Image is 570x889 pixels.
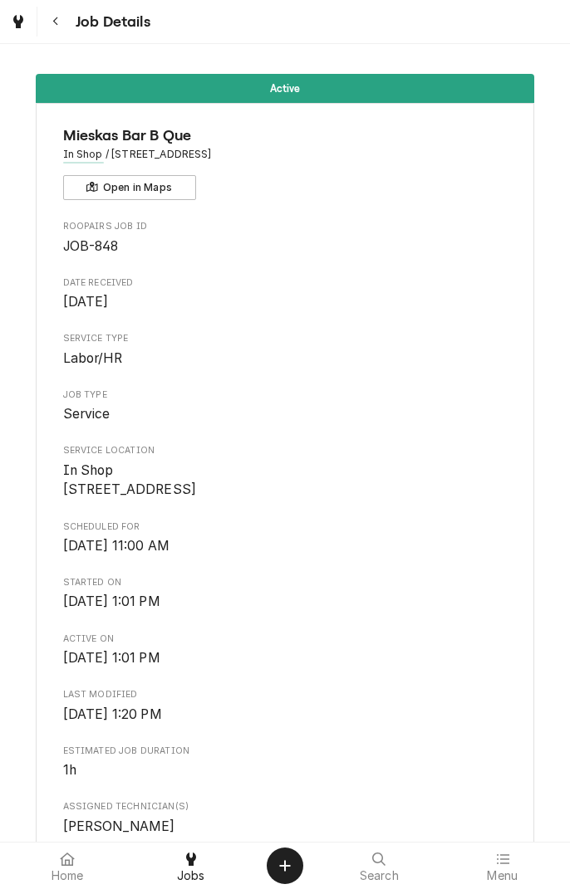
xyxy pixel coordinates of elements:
div: Started On [63,576,508,612]
a: Jobs [130,846,253,886]
span: 1h [63,762,76,778]
span: Date Received [63,276,508,290]
span: Last Modified [63,705,508,725]
span: [DATE] 1:01 PM [63,593,160,609]
span: Active On [63,648,508,668]
span: JOB-848 [63,238,119,254]
span: Assigned Technician(s) [63,817,508,837]
span: Service Type [63,349,508,369]
span: In Shop [STREET_ADDRESS] [63,462,197,498]
span: Address [63,147,508,162]
span: Active [270,83,301,94]
span: Started On [63,576,508,589]
span: Job Type [63,404,508,424]
span: Job Details [71,11,150,33]
div: Client Information [63,125,508,200]
span: Date Received [63,292,508,312]
span: Assigned Technician(s) [63,800,508,813]
div: Status [36,74,534,103]
span: [DATE] 11:00 AM [63,538,170,554]
div: Estimated Job Duration [63,745,508,780]
div: Active On [63,633,508,668]
div: Job Type [63,388,508,424]
span: Labor/HR [63,350,122,366]
span: Job Type [63,388,508,402]
span: Estimated Job Duration [63,760,508,780]
span: Scheduled For [63,520,508,534]
span: Menu [487,869,518,882]
span: Service Location [63,461,508,500]
span: Last Modified [63,688,508,701]
span: [DATE] 1:01 PM [63,650,160,666]
span: Active On [63,633,508,646]
span: Scheduled For [63,536,508,556]
span: Roopairs Job ID [63,237,508,256]
span: Estimated Job Duration [63,745,508,758]
button: Open in Maps [63,175,196,200]
span: Search [360,869,399,882]
span: Roopairs Job ID [63,220,508,233]
span: Service Location [63,444,508,457]
a: Go to Jobs [3,7,33,37]
div: Last Modified [63,688,508,724]
a: Home [7,846,129,886]
div: Scheduled For [63,520,508,556]
span: [DATE] 1:20 PM [63,706,162,722]
span: Home [52,869,84,882]
a: Menu [442,846,564,886]
button: Navigate back [41,7,71,37]
div: Date Received [63,276,508,312]
span: Service Type [63,332,508,345]
div: Assigned Technician(s) [63,800,508,836]
span: [DATE] [63,294,109,310]
div: Service Location [63,444,508,500]
div: Roopairs Job ID [63,220,508,256]
a: Search [318,846,440,886]
button: Create Object [267,847,303,884]
span: [PERSON_NAME] [63,818,175,834]
span: Started On [63,592,508,612]
span: Jobs [177,869,205,882]
div: Service Type [63,332,508,368]
span: Service [63,406,111,422]
span: Name [63,125,508,147]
